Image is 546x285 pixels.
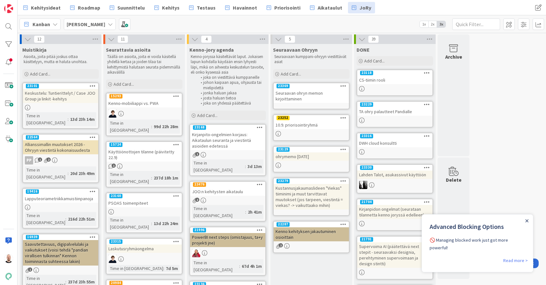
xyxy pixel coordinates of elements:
[108,265,163,272] div: Time in [GEOGRAPHIC_DATA]
[357,236,433,280] a: 21791Supervoima AI (päätettävä next stepit - seuraavaksi designia, perehtyminen supervoimaan ja d...
[23,194,98,203] div: Lapputeoriametriikkamuistiinpanoja
[357,181,432,189] div: KV
[273,221,350,253] a: 22287Kenno kehityksen jakautuminen osioittain
[246,163,263,170] div: 3d 13m
[107,239,182,245] div: 23315
[277,84,290,88] div: 23369
[233,4,257,11] span: Havainnot
[107,255,182,263] div: MT
[152,220,180,227] div: 13d 22h 24m
[357,171,432,179] div: Lahden Talot, asukassivut käyttöön
[114,81,134,87] span: Add Card...
[274,147,349,161] div: 23129ohrymemo [DATE]
[189,227,266,276] a: 21996PowerBI next steps (omistajuus, ta+y projekti jne)JSTime in [GEOGRAPHIC_DATA]:67d 4h 1m
[197,101,265,106] li: joka on yhdessä päätettävä
[359,4,371,11] span: JoRy
[107,99,182,107] div: Kenno-mobiiliappi vs. PWA
[357,199,432,219] div: 21704Kirjanpidon ongelmat (seurataan tilannetta kenno joryssä edelleen)
[106,93,182,136] a: 15293Kenno-mobiiliappi vs. PWAMTTime in [GEOGRAPHIC_DATA]:99d 22h 28m
[273,47,318,53] span: Seuraavaan Ohryyn
[357,237,432,268] div: 21791Supervoima AI (päätettävä next stepit - seuraavaksi designia, perehtyminen supervoimaan ja d...
[23,189,98,203] div: 19416Lapputeoriametriikkamuistiinpanoja
[47,157,51,162] span: 2
[357,165,432,179] div: 23330Lahden Talot, asukassivut käyttöön
[30,71,50,77] span: Add Card...
[107,245,182,253] div: Laskutusryhmäongelma
[274,89,349,103] div: Seuraavan ohryn memon kirjoittaminen
[22,47,47,53] span: Muistikirja
[357,139,432,147] div: DWH cloud konsultti
[22,83,99,129] a: 23101Keskustelu: Tuntierittelyt / Case JOO Group ja linkit -kehitysTime in [GEOGRAPHIC_DATA]:13d ...
[68,170,69,177] span: :
[274,121,349,129] div: 10.9. priorisointiryhmä
[22,188,99,229] a: 19416LapputeoriametriikkamuistiinpanojaTime in [GEOGRAPHIC_DATA]:216d 22h 51m
[151,174,152,181] span: :
[357,199,433,231] a: 21704Kirjanpidon ongelmat (seurataan tilannetta kenno joryssä edelleen)
[437,21,446,27] span: 3x
[422,214,533,272] iframe: UserGuiding Product Updates Slide Out
[190,227,265,233] div: 21996
[357,205,432,219] div: Kirjanpidon ongelmat (seurataan tilannetta kenno joryssä edelleen)
[201,35,212,43] span: 4
[357,107,432,116] div: TA ohry palautteet Pandialle
[23,234,98,240] div: 16939
[164,265,180,272] div: 7d 5m
[274,178,349,209] div: 23279Kustannusjakaumaslideen "Viekas" tiiminimi ja muut tarvittavat muutokset (jos tarpeen, viest...
[357,102,432,107] div: 23229
[445,53,462,61] div: Archive
[23,189,98,194] div: 19416
[274,115,349,121] div: 23252
[195,152,199,156] span: 1
[192,159,245,173] div: Time in [GEOGRAPHIC_DATA]
[190,187,265,196] div: JOO:n kehitysten aikataulu
[38,157,42,162] span: 1
[23,140,98,154] div: Allianssimallin muutokset 2026 - Ohryyn viestintä kokonaisuudesta
[274,152,349,161] div: ohrymemo [DATE]
[25,212,65,226] div: Time in [GEOGRAPHIC_DATA]
[69,170,96,177] div: 20d 23h 49m
[318,4,342,11] span: Aikataulut
[4,254,13,263] img: TM
[359,181,367,189] img: KV
[4,272,13,281] img: avatar
[109,194,122,198] div: 23160
[108,109,117,118] img: MT
[192,259,239,273] div: Time in [GEOGRAPHIC_DATA]
[274,222,349,227] div: 22287
[106,238,182,274] a: 23315LaskutusryhmäongelmaMTTime in [GEOGRAPHIC_DATA]:7d 5m
[107,148,182,162] div: Käyttöönottojen tilanne (päivitetty 22.9)
[246,208,263,216] div: 2h 41m
[274,115,349,129] div: 2325210.9. priorisointiryhmä
[360,237,373,242] div: 21791
[274,83,349,89] div: 23369
[357,199,432,205] div: 21704
[273,83,350,109] a: 23369Seuraavan ohryn memon kirjoittaminen
[109,142,122,147] div: 15724
[360,200,373,204] div: 21704
[109,239,122,244] div: 23315
[306,2,346,13] a: Aikataulut
[420,21,428,27] span: 1x
[197,91,265,96] li: jonka haluan jakaa
[281,71,301,77] span: Add Card...
[106,2,149,13] a: Suunnittelu
[107,142,182,162] div: 15724Käyttöönottojen tilanne (päivitetty 22.9)
[357,133,433,159] a: 23316DWH cloud konsultti
[360,71,373,75] div: 23118
[357,133,432,139] div: 23316
[357,102,432,116] div: 23229TA ohry palautteet Pandialle
[274,83,349,103] div: 23369Seuraavan ohryn memon kirjoittaminen
[189,47,234,53] span: Kenno-jory agenda
[117,35,128,43] span: 11
[357,237,432,242] div: 21791
[106,47,151,53] span: Seurattavia asioita
[193,228,206,232] div: 21996
[357,101,433,128] a: 23229TA ohry palautteet Pandialle
[273,114,350,141] a: 2325210.9. priorisointiryhmä
[25,156,33,164] div: PP
[190,125,265,150] div: 23168Kirjanpito-ongelmien korjaus: Aikataulun seuranta ja viestintä asioiden edetessä
[357,164,433,194] a: 23330Lahden Talot, asukassivut käyttöönKV
[189,181,266,222] a: 23476JOO:n kehitysten aikatauluTime in [GEOGRAPHIC_DATA]:2h 41m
